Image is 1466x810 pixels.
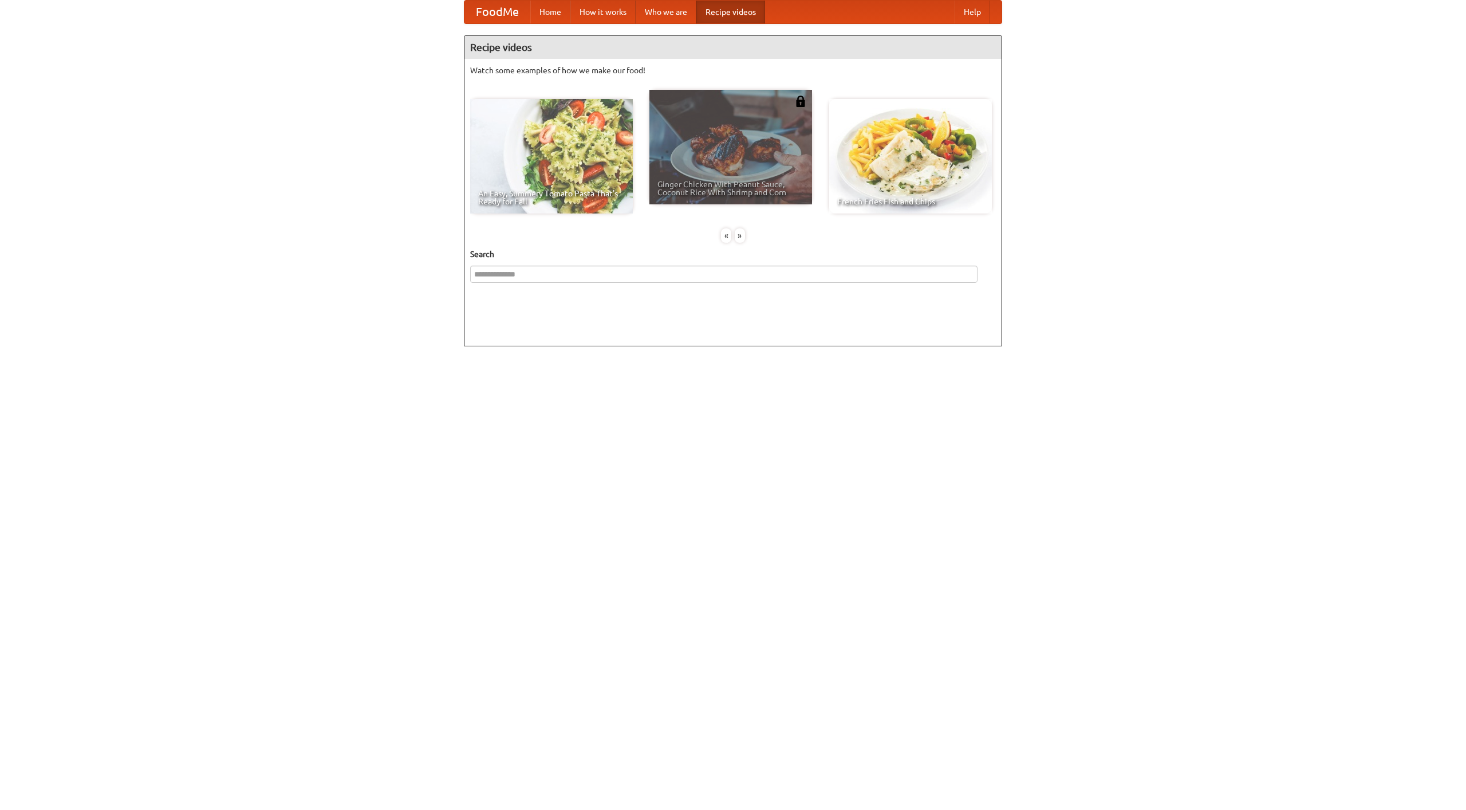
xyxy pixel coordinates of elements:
[478,189,625,206] span: An Easy, Summery Tomato Pasta That's Ready for Fall
[721,228,731,243] div: «
[636,1,696,23] a: Who we are
[464,1,530,23] a: FoodMe
[530,1,570,23] a: Home
[470,248,996,260] h5: Search
[470,65,996,76] p: Watch some examples of how we make our food!
[735,228,745,243] div: »
[570,1,636,23] a: How it works
[696,1,765,23] a: Recipe videos
[464,36,1002,59] h4: Recipe videos
[955,1,990,23] a: Help
[829,99,992,214] a: French Fries Fish and Chips
[795,96,806,107] img: 483408.png
[470,99,633,214] a: An Easy, Summery Tomato Pasta That's Ready for Fall
[837,197,984,206] span: French Fries Fish and Chips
